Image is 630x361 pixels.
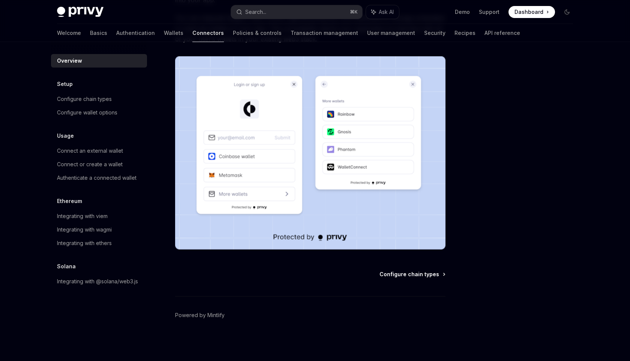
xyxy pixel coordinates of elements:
img: Connectors3 [175,56,445,250]
span: ⌘ K [350,9,358,15]
button: Search...⌘K [231,5,362,19]
h5: Usage [57,131,74,140]
div: Integrating with wagmi [57,225,112,234]
img: dark logo [57,7,103,17]
span: Configure chain types [379,271,439,278]
h5: Solana [57,262,76,271]
div: Search... [245,8,266,17]
a: Powered by Mintlify [175,311,225,319]
a: Connect or create a wallet [51,158,147,171]
a: Demo [455,8,470,16]
div: Integrating with @solana/web3.js [57,277,138,286]
a: Welcome [57,24,81,42]
div: Integrating with ethers [57,239,112,248]
div: Configure wallet options [57,108,117,117]
span: Dashboard [514,8,543,16]
a: Security [424,24,445,42]
div: Connect or create a wallet [57,160,123,169]
a: User management [367,24,415,42]
a: Integrating with @solana/web3.js [51,275,147,288]
a: Integrating with viem [51,209,147,223]
a: Recipes [454,24,475,42]
h5: Setup [57,80,73,89]
a: Integrating with ethers [51,236,147,250]
a: Basics [90,24,107,42]
a: Transaction management [291,24,358,42]
div: Integrating with viem [57,212,108,221]
a: Configure chain types [51,92,147,106]
div: Authenticate a connected wallet [57,173,136,182]
a: Support [479,8,499,16]
a: Configure chain types [379,271,445,278]
a: Authenticate a connected wallet [51,171,147,185]
a: API reference [484,24,520,42]
span: Ask AI [379,8,394,16]
a: Policies & controls [233,24,282,42]
a: Connect an external wallet [51,144,147,158]
a: Connectors [192,24,224,42]
div: Overview [57,56,82,65]
a: Authentication [116,24,155,42]
div: Connect an external wallet [57,146,123,155]
h5: Ethereum [57,197,82,206]
button: Toggle dark mode [561,6,573,18]
a: Dashboard [508,6,555,18]
a: Overview [51,54,147,68]
a: Configure wallet options [51,106,147,119]
button: Ask AI [366,5,399,19]
a: Wallets [164,24,183,42]
div: Configure chain types [57,95,112,104]
a: Integrating with wagmi [51,223,147,236]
